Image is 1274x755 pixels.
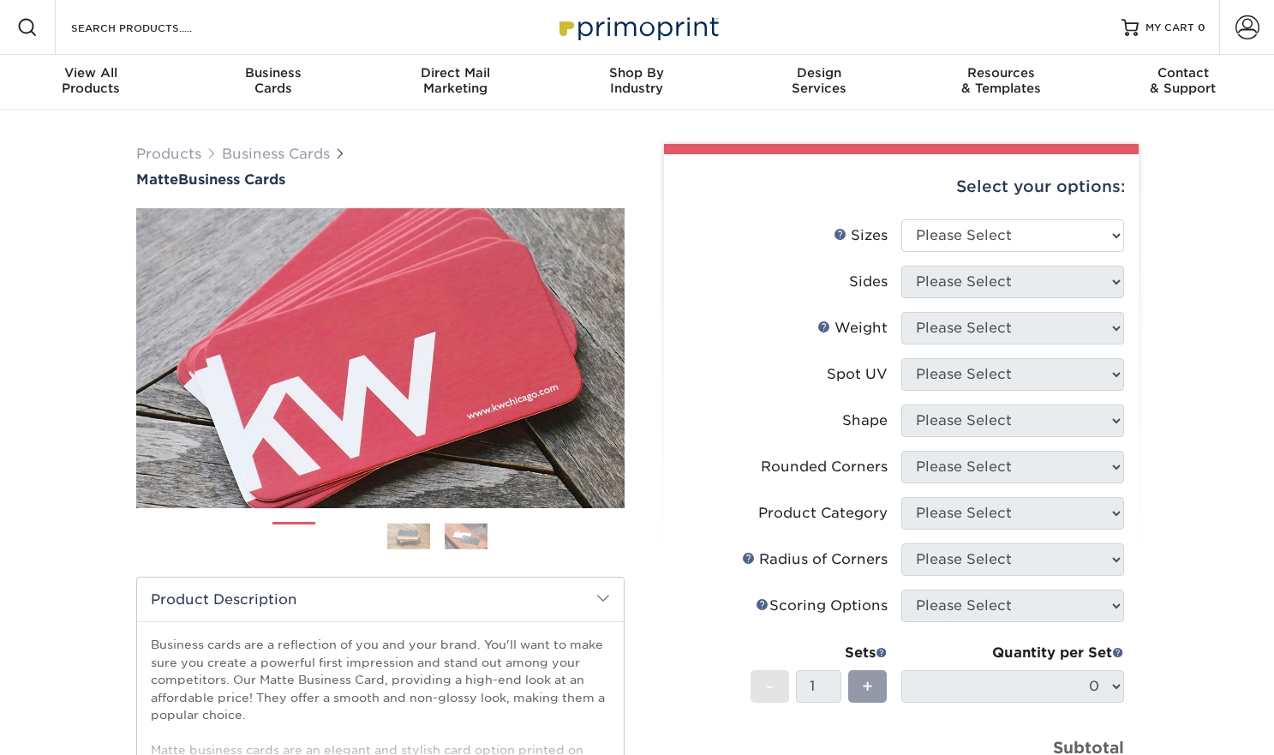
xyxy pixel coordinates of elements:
div: Sets [751,643,888,663]
input: SEARCH PRODUCTS..... [69,17,236,38]
div: Industry [546,65,727,96]
span: Design [728,65,910,81]
div: Quantity per Set [901,643,1124,663]
a: Resources& Templates [910,55,1092,110]
span: Resources [910,65,1092,81]
a: BusinessCards [182,55,363,110]
div: Shape [842,410,888,431]
span: Contact [1092,65,1274,81]
a: Direct MailMarketing [364,55,546,110]
img: Business Cards 03 [387,523,430,549]
div: Select your options: [678,154,1125,219]
span: Shop By [546,65,727,81]
span: 0 [1198,21,1205,33]
div: & Support [1092,65,1274,96]
div: Radius of Corners [742,549,888,570]
span: Business [182,65,363,81]
div: Sizes [834,225,888,246]
span: Matte [136,171,178,188]
div: Services [728,65,910,96]
div: Spot UV [827,364,888,385]
h2: Product Description [137,578,624,621]
div: Marketing [364,65,546,96]
div: Scoring Options [756,596,888,616]
img: Matte 01 [136,114,625,602]
img: Business Cards 02 [330,515,373,558]
div: Rounded Corners [761,457,888,477]
div: Cards [182,65,363,96]
img: Primoprint [552,9,723,45]
a: DesignServices [728,55,910,110]
a: Business Cards [222,146,330,162]
a: MatteBusiness Cards [136,171,625,188]
img: Business Cards 01 [272,516,315,559]
span: + [862,674,873,699]
a: Products [136,146,201,162]
a: Contact& Support [1092,55,1274,110]
div: Sides [849,272,888,292]
span: MY CART [1145,21,1194,35]
div: Product Category [758,503,888,524]
a: Shop ByIndustry [546,55,727,110]
div: Weight [817,318,888,339]
img: Business Cards 04 [445,523,487,549]
h1: Business Cards [136,171,625,188]
span: Direct Mail [364,65,546,81]
span: - [766,674,774,699]
div: & Templates [910,65,1092,96]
